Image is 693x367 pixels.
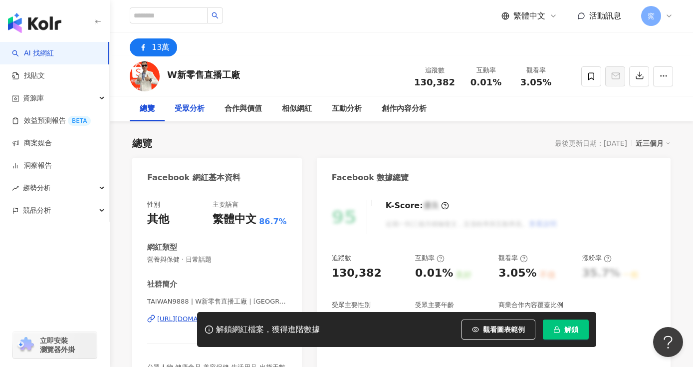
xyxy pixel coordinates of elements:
[8,13,61,33] img: logo
[147,242,177,253] div: 網紅類型
[147,172,240,183] div: Facebook 網紅基本資料
[543,320,589,340] button: 解鎖
[282,103,312,115] div: 相似網紅
[225,103,262,115] div: 合作與價值
[467,65,505,75] div: 互動率
[332,103,362,115] div: 互動分析
[470,77,501,87] span: 0.01%
[147,200,160,209] div: 性別
[415,254,445,263] div: 互動率
[415,301,454,310] div: 受眾主要年齡
[498,254,528,263] div: 觀看率
[12,116,91,126] a: 效益預測報告BETA
[12,138,52,148] a: 商案媒合
[12,48,54,58] a: searchAI 找網紅
[513,10,545,21] span: 繁體中文
[332,254,351,263] div: 追蹤數
[564,326,578,334] span: 解鎖
[16,337,35,353] img: chrome extension
[40,336,75,354] span: 立即安裝 瀏覽器外掛
[589,11,621,20] span: 活動訊息
[23,199,51,222] span: 競品分析
[132,136,152,150] div: 總覽
[130,38,177,56] button: 13萬
[555,139,627,147] div: 最後更新日期：[DATE]
[147,255,287,264] span: 營養與保健 · 日常話題
[167,68,240,81] div: W新零售直播工廠
[332,266,382,281] div: 130,382
[130,61,160,91] img: KOL Avatar
[462,320,535,340] button: 觀看圖表範例
[12,71,45,81] a: 找貼文
[415,266,453,281] div: 0.01%
[12,185,19,192] span: rise
[216,325,320,335] div: 解鎖網紅檔案，獲得進階數據
[147,297,287,306] span: TAIWAN9888 | W新零售直播工廠 | [GEOGRAPHIC_DATA]
[382,103,427,115] div: 創作內容分析
[636,137,671,150] div: 近三個月
[212,12,219,19] span: search
[259,216,287,227] span: 86.7%
[414,77,455,87] span: 130,382
[648,10,655,21] span: 窕
[152,40,170,54] div: 13萬
[498,301,563,310] div: 商業合作內容覆蓋比例
[332,301,371,310] div: 受眾主要性別
[213,212,256,227] div: 繁體中文
[582,254,612,263] div: 漲粉率
[23,177,51,199] span: 趨勢分析
[520,77,551,87] span: 3.05%
[414,65,455,75] div: 追蹤數
[175,103,205,115] div: 受眾分析
[483,326,525,334] span: 觀看圖表範例
[213,200,238,209] div: 主要語言
[332,172,409,183] div: Facebook 數據總覽
[147,279,177,290] div: 社群簡介
[517,65,555,75] div: 觀看率
[147,212,169,227] div: 其他
[140,103,155,115] div: 總覽
[23,87,44,109] span: 資源庫
[498,266,536,281] div: 3.05%
[386,200,449,211] div: K-Score :
[13,332,97,359] a: chrome extension立即安裝 瀏覽器外掛
[12,161,52,171] a: 洞察報告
